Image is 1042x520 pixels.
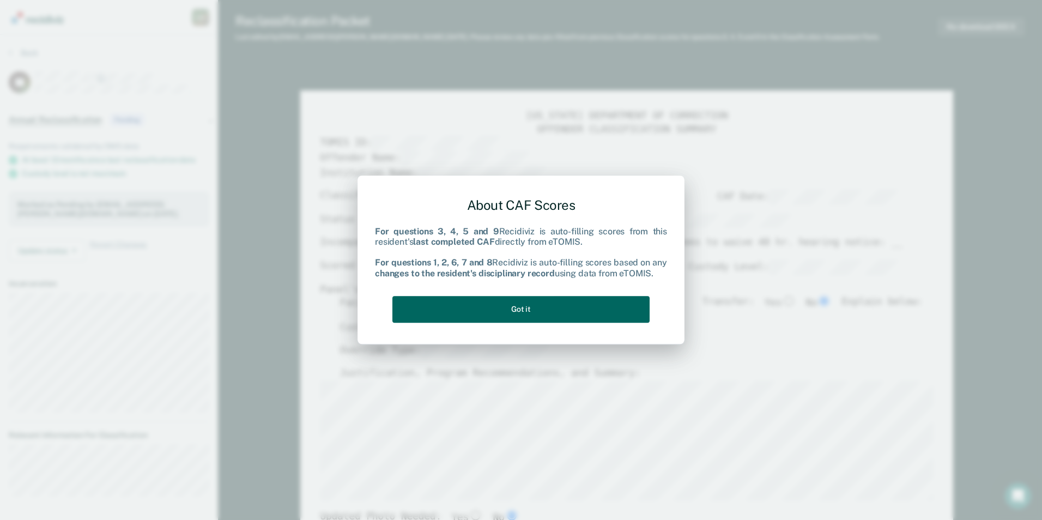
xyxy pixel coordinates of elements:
b: For questions 3, 4, 5 and 9 [375,226,499,237]
div: Recidiviz is auto-filling scores from this resident's directly from eTOMIS. Recidiviz is auto-fil... [375,226,667,279]
b: For questions 1, 2, 6, 7 and 8 [375,258,492,268]
b: last completed CAF [413,237,494,247]
button: Got it [392,296,650,323]
div: About CAF Scores [375,189,667,222]
b: changes to the resident's disciplinary record [375,268,555,279]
